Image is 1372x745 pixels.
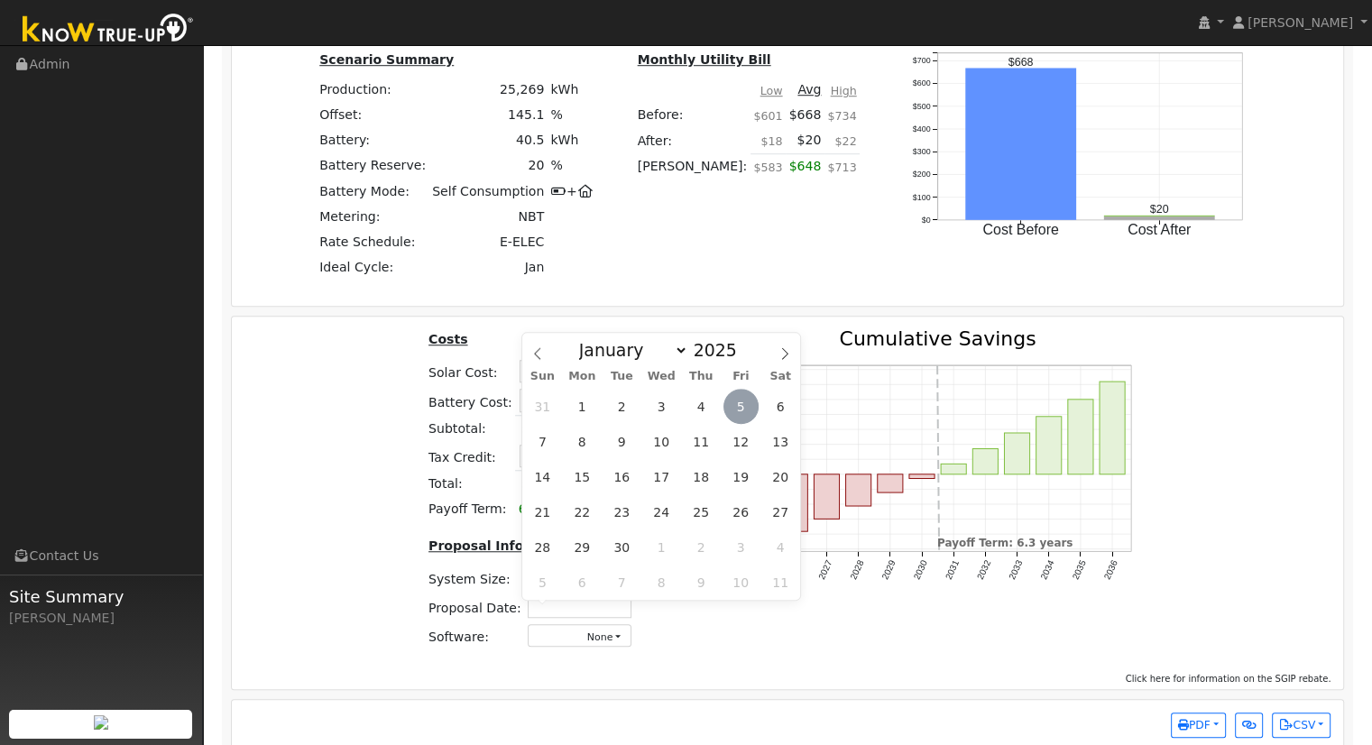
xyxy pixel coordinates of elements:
[1235,713,1263,738] button: Generate Report Link
[750,103,786,128] td: $601
[425,471,515,497] td: Total:
[1102,558,1120,581] text: 2036
[425,564,524,593] td: System Size:
[519,501,539,516] span: 6.3
[515,471,576,497] td: $54,005
[317,153,429,179] td: Battery Reserve:
[750,153,786,189] td: $583
[565,529,600,565] span: September 29, 2025
[634,103,750,128] td: Before:
[429,128,548,153] td: 40.5
[1128,222,1192,237] text: Cost After
[528,624,631,647] button: None
[913,102,931,111] text: $500
[1038,558,1056,581] text: 2034
[425,416,515,442] td: Subtotal:
[565,565,600,600] span: October 6, 2025
[570,339,688,361] select: Month
[644,459,679,494] span: September 17, 2025
[1036,416,1062,474] rect: onclick=""
[604,389,640,424] span: September 2, 2025
[797,82,821,97] u: Avg
[965,69,1076,220] rect: onclick=""
[525,389,560,424] span: August 31, 2025
[688,340,753,360] input: Year
[548,179,596,204] td: +
[1104,216,1215,220] rect: onclick=""
[750,128,786,154] td: $18
[429,77,548,102] td: 25,269
[824,103,860,128] td: $734
[425,386,515,416] td: Battery Cost:
[425,496,515,521] td: Payoff Term:
[913,193,931,202] text: $100
[909,474,935,479] rect: onclick=""
[848,558,866,581] text: 2028
[763,389,798,424] span: September 6, 2025
[760,84,783,97] u: Low
[922,216,931,225] text: $0
[428,538,580,553] u: Proposal Information
[644,494,679,529] span: September 24, 2025
[515,416,576,442] td: $77,150
[638,52,771,67] u: Monthly Utility Bill
[723,459,759,494] span: September 19, 2025
[845,474,870,506] rect: onclick=""
[425,621,524,650] td: Software:
[684,424,719,459] span: September 11, 2025
[913,147,931,156] text: $300
[913,57,931,66] text: $700
[429,229,548,254] td: E-ELEC
[782,474,807,532] rect: onclick=""
[644,565,679,600] span: October 8, 2025
[831,84,857,97] u: High
[317,128,429,153] td: Battery:
[684,494,719,529] span: September 25, 2025
[604,494,640,529] span: September 23, 2025
[548,128,596,153] td: kWh
[525,565,560,600] span: October 5, 2025
[634,153,750,189] td: [PERSON_NAME]:
[525,260,545,274] span: Jan
[763,529,798,565] span: October 4, 2025
[644,529,679,565] span: October 1, 2025
[723,529,759,565] span: October 3, 2025
[565,494,600,529] span: September 22, 2025
[9,584,193,609] span: Site Summary
[604,529,640,565] span: September 30, 2025
[723,424,759,459] span: September 12, 2025
[681,371,721,382] span: Thu
[602,371,641,382] span: Tue
[604,565,640,600] span: October 7, 2025
[1007,558,1025,581] text: 2033
[723,565,759,600] span: October 10, 2025
[317,254,429,280] td: Ideal Cycle:
[1248,15,1353,30] span: [PERSON_NAME]
[14,10,203,51] img: Know True-Up
[641,371,681,382] span: Wed
[1100,382,1125,474] rect: onclick=""
[839,327,1036,350] text: Cumulative Savings
[525,424,560,459] span: September 7, 2025
[429,103,548,128] td: 145.1
[644,389,679,424] span: September 3, 2025
[721,371,760,382] span: Fri
[425,593,524,621] td: Proposal Date:
[786,153,824,189] td: $648
[604,459,640,494] span: September 16, 2025
[824,153,860,189] td: $713
[972,448,998,474] rect: onclick=""
[816,558,834,581] text: 2027
[429,204,548,229] td: NBT
[723,389,759,424] span: September 5, 2025
[1171,713,1226,738] button: PDF
[786,128,824,154] td: $20
[9,609,193,628] div: [PERSON_NAME]
[317,179,429,204] td: Battery Mode:
[565,389,600,424] span: September 1, 2025
[525,494,560,529] span: September 21, 2025
[913,79,931,88] text: $600
[1272,713,1331,738] button: CSV
[937,537,1073,549] text: Payoff Term: 6.3 years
